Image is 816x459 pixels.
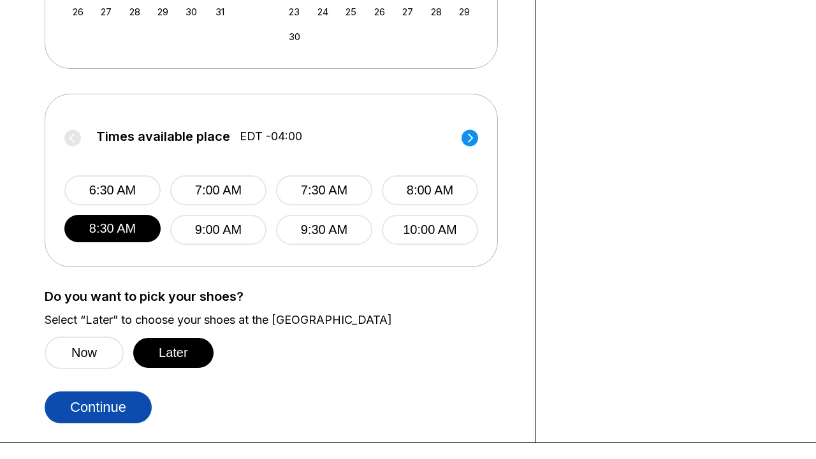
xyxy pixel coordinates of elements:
button: 8:00 AM [382,175,478,205]
div: Choose Friday, October 31st, 2025 [211,3,228,20]
label: Do you want to pick your shoes? [45,289,516,303]
span: Times available place [96,129,230,143]
div: Choose Wednesday, November 26th, 2025 [371,3,388,20]
div: Choose Thursday, November 27th, 2025 [399,3,416,20]
div: Choose Friday, November 28th, 2025 [428,3,445,20]
div: Choose Sunday, November 23rd, 2025 [286,3,303,20]
div: Choose Sunday, October 26th, 2025 [69,3,87,20]
button: 9:00 AM [170,215,266,245]
label: Select “Later” to choose your shoes at the [GEOGRAPHIC_DATA] [45,313,516,327]
div: Choose Sunday, November 30th, 2025 [286,28,303,45]
button: 6:30 AM [64,175,161,205]
button: Continue [45,391,152,423]
button: Now [45,337,124,369]
div: Choose Tuesday, November 25th, 2025 [342,3,360,20]
div: Choose Thursday, October 30th, 2025 [183,3,200,20]
div: Choose Monday, November 24th, 2025 [314,3,331,20]
div: Choose Tuesday, October 28th, 2025 [126,3,143,20]
button: 7:30 AM [276,175,372,205]
div: Choose Wednesday, October 29th, 2025 [154,3,171,20]
span: EDT -04:00 [240,129,302,143]
div: Choose Saturday, November 29th, 2025 [456,3,473,20]
button: 10:00 AM [382,215,478,245]
div: Choose Monday, October 27th, 2025 [98,3,115,20]
button: 9:30 AM [276,215,372,245]
button: 7:00 AM [170,175,266,205]
button: 8:30 AM [64,215,161,242]
button: Later [133,338,214,368]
